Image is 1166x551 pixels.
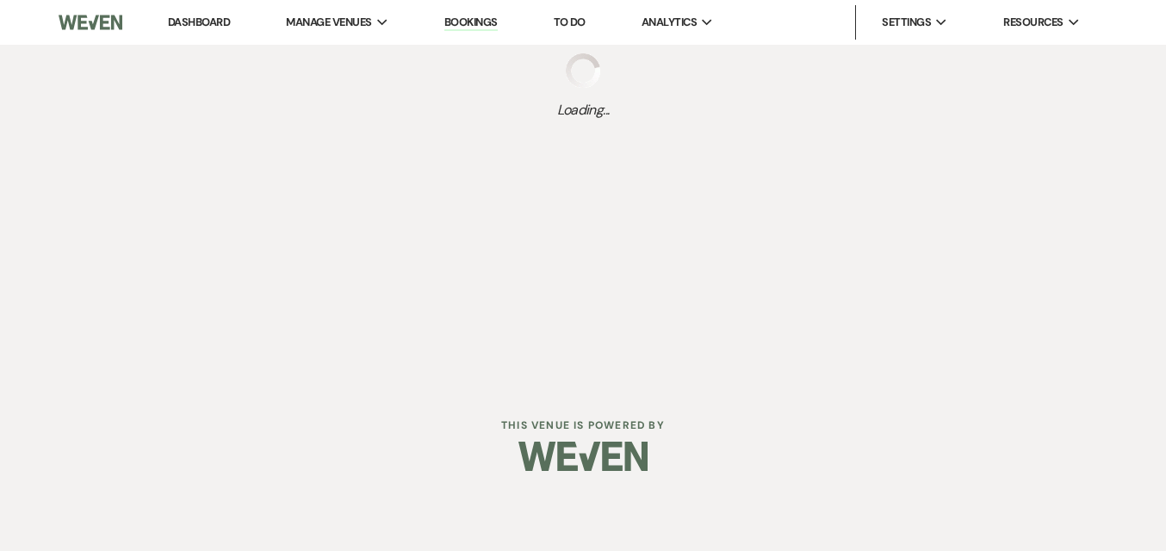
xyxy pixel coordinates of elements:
[444,15,498,31] a: Bookings
[286,14,371,31] span: Manage Venues
[566,53,600,88] img: loading spinner
[168,15,230,29] a: Dashboard
[882,14,931,31] span: Settings
[642,14,697,31] span: Analytics
[557,100,610,121] span: Loading...
[59,4,123,40] img: Weven Logo
[554,15,586,29] a: To Do
[1003,14,1063,31] span: Resources
[518,426,648,486] img: Weven Logo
